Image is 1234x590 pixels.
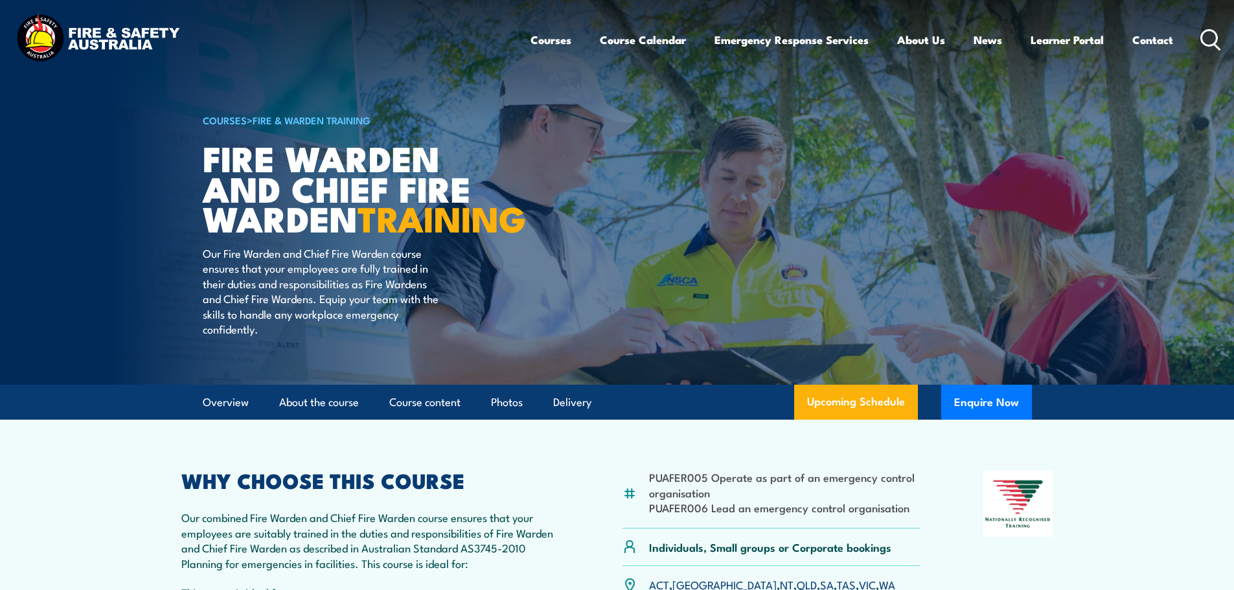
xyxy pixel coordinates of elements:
a: About Us [897,23,945,57]
a: Learner Portal [1031,23,1104,57]
a: COURSES [203,113,247,127]
a: Fire & Warden Training [253,113,371,127]
a: Delivery [553,385,591,420]
h1: Fire Warden and Chief Fire Warden [203,142,523,233]
a: About the course [279,385,359,420]
a: Course Calendar [600,23,686,57]
strong: TRAINING [358,190,526,244]
a: Courses [531,23,571,57]
img: Nationally Recognised Training logo. [983,471,1053,537]
p: Our Fire Warden and Chief Fire Warden course ensures that your employees are fully trained in the... [203,245,439,336]
li: PUAFER006 Lead an emergency control organisation [649,500,920,515]
li: PUAFER005 Operate as part of an emergency control organisation [649,470,920,500]
a: Overview [203,385,249,420]
h2: WHY CHOOSE THIS COURSE [181,471,560,489]
a: News [974,23,1002,57]
a: Upcoming Schedule [794,385,918,420]
p: Individuals, Small groups or Corporate bookings [649,539,891,554]
a: Course content [389,385,461,420]
a: Emergency Response Services [714,23,869,57]
h6: > [203,112,523,128]
a: Contact [1132,23,1173,57]
a: Photos [491,385,523,420]
button: Enquire Now [941,385,1032,420]
p: Our combined Fire Warden and Chief Fire Warden course ensures that your employees are suitably tr... [181,510,560,571]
